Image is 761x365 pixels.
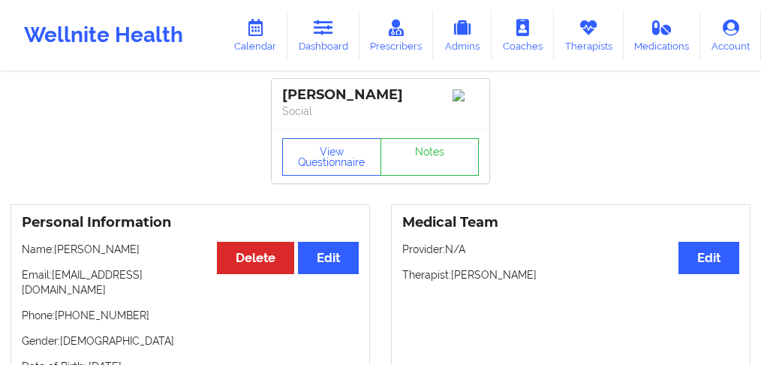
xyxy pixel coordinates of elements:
p: Therapist: [PERSON_NAME] [402,267,739,282]
button: Edit [678,242,739,274]
a: Therapists [554,11,624,60]
button: Edit [298,242,359,274]
p: Name: [PERSON_NAME] [22,242,359,257]
a: Account [700,11,761,60]
a: Calendar [223,11,287,60]
a: Medications [624,11,701,60]
a: Admins [433,11,492,60]
button: Delete [217,242,294,274]
p: Provider: N/A [402,242,739,257]
a: Coaches [492,11,554,60]
a: Dashboard [287,11,359,60]
h3: Personal Information [22,214,359,231]
img: Image%2Fplaceholer-image.png [453,89,479,101]
button: View Questionnaire [282,138,381,176]
a: Notes [380,138,480,176]
p: Email: [EMAIL_ADDRESS][DOMAIN_NAME] [22,267,359,297]
div: [PERSON_NAME] [282,86,479,104]
p: Phone: [PHONE_NUMBER] [22,308,359,323]
h3: Medical Team [402,214,739,231]
p: Gender: [DEMOGRAPHIC_DATA] [22,333,359,348]
a: Prescribers [359,11,434,60]
p: Social [282,104,479,119]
